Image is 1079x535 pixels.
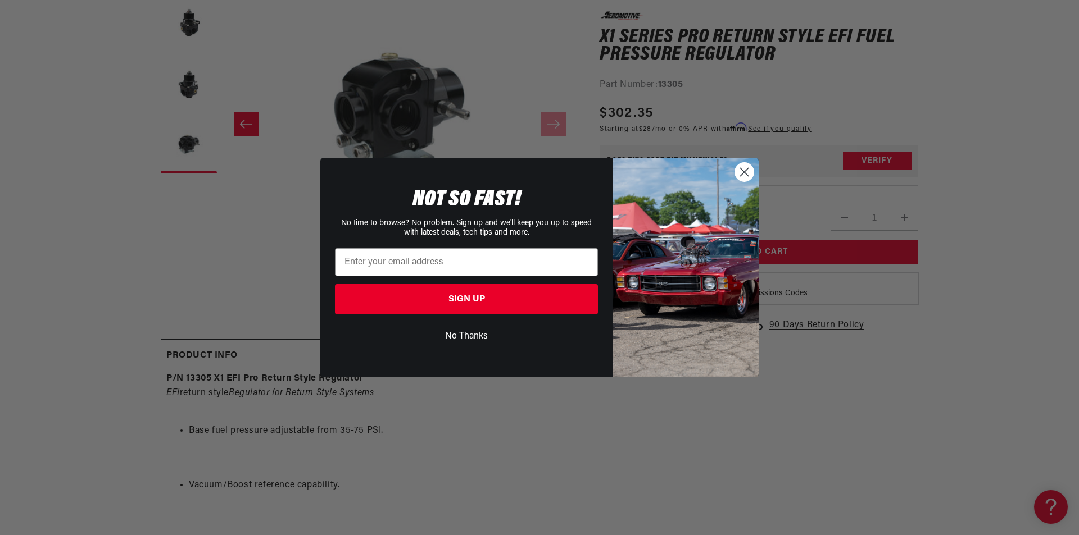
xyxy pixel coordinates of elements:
[613,158,759,377] img: 85cdd541-2605-488b-b08c-a5ee7b438a35.jpeg
[335,284,598,314] button: SIGN UP
[335,326,598,347] button: No Thanks
[412,189,521,211] span: NOT SO FAST!
[735,162,754,182] button: Close dialog
[335,248,598,276] input: Enter your email address
[341,219,592,237] span: No time to browse? No problem. Sign up and we'll keep you up to speed with latest deals, tech tip...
